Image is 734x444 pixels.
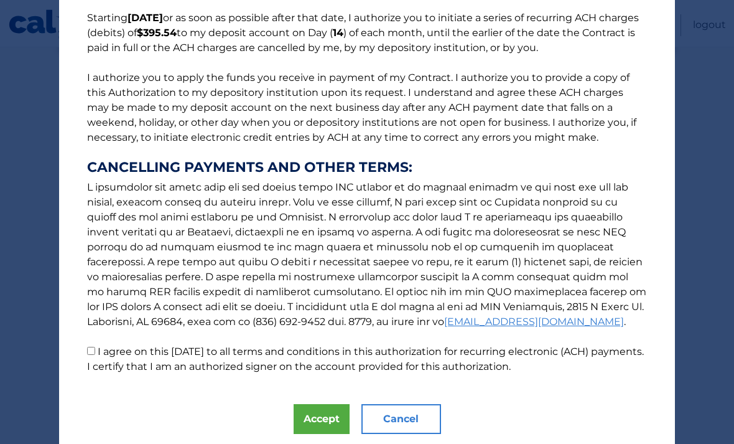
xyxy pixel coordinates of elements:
a: [EMAIL_ADDRESS][DOMAIN_NAME] [444,316,624,328]
button: Cancel [361,404,441,434]
b: $395.54 [137,27,177,39]
b: 14 [333,27,343,39]
label: I agree on this [DATE] to all terms and conditions in this authorization for recurring electronic... [87,346,644,372]
strong: CANCELLING PAYMENTS AND OTHER TERMS: [87,160,647,175]
b: [DATE] [128,12,163,24]
button: Accept [294,404,350,434]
